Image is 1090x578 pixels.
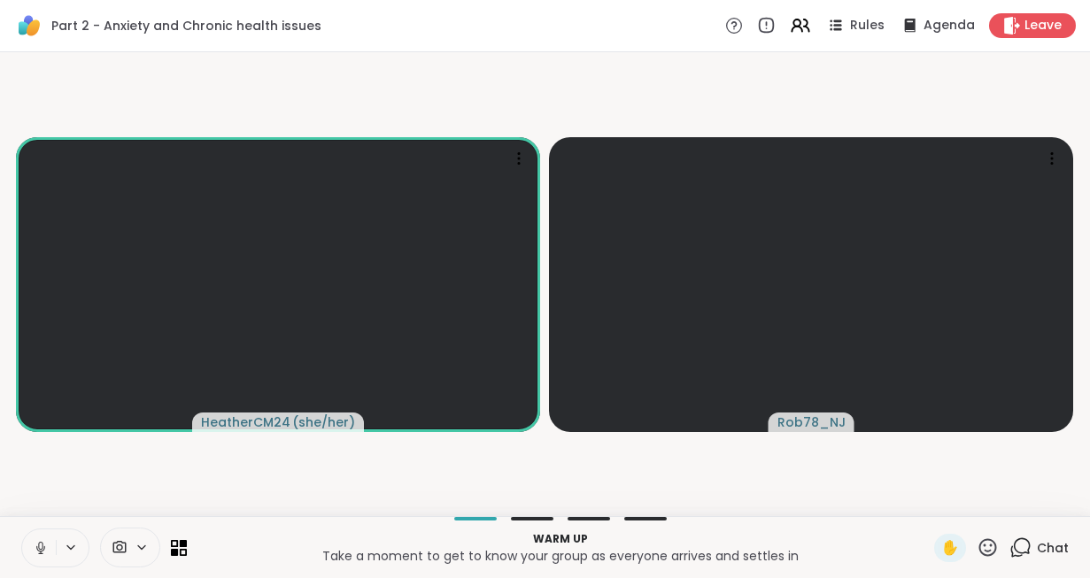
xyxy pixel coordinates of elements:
[1024,17,1062,35] span: Leave
[1037,539,1069,557] span: Chat
[850,17,885,35] span: Rules
[777,413,846,431] span: Rob78_NJ
[197,531,924,547] p: Warm up
[51,17,321,35] span: Part 2 - Anxiety and Chronic health issues
[924,17,975,35] span: Agenda
[941,537,959,559] span: ✋
[14,11,44,41] img: ShareWell Logomark
[197,547,924,565] p: Take a moment to get to know your group as everyone arrives and settles in
[201,413,290,431] span: HeatherCM24
[292,413,355,431] span: ( she/her )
